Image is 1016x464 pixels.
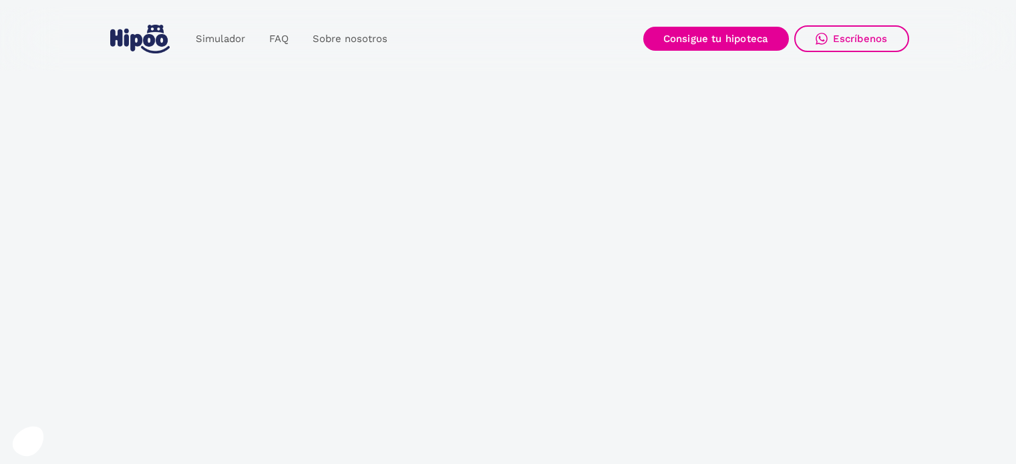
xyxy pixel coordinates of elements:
div: Escríbenos [833,33,888,45]
a: home [108,19,173,59]
a: Escríbenos [794,25,909,52]
a: FAQ [257,26,301,52]
a: Consigue tu hipoteca [643,27,789,51]
a: Simulador [184,26,257,52]
a: Sobre nosotros [301,26,399,52]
